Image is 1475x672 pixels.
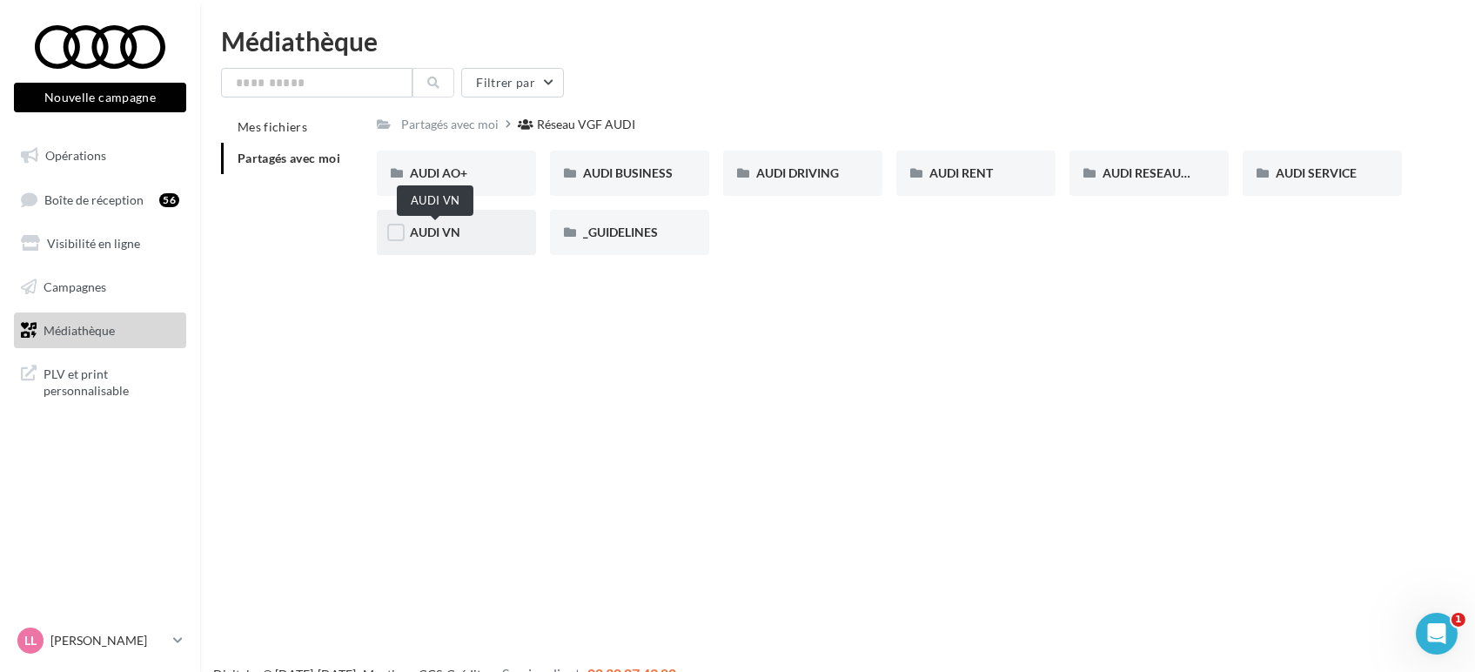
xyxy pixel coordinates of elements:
span: Partagés avec moi [238,151,340,165]
a: Médiathèque [10,312,190,349]
span: Opérations [45,148,106,163]
button: Nouvelle campagne [14,83,186,112]
span: Boîte de réception [44,192,144,206]
span: LL [24,632,37,649]
span: PLV et print personnalisable [44,362,179,400]
button: Filtrer par [461,68,564,97]
span: AUDI SERVICE [1276,165,1357,180]
span: _GUIDELINES [583,225,658,239]
div: AUDI VN [397,185,473,216]
iframe: Intercom live chat [1416,613,1458,655]
a: Opérations [10,138,190,174]
span: AUDI RENT [929,165,993,180]
a: LL [PERSON_NAME] [14,624,186,657]
span: AUDI DRIVING [756,165,839,180]
span: Mes fichiers [238,119,307,134]
span: Campagnes [44,279,106,294]
div: Partagés avec moi [401,116,499,133]
span: Visibilité en ligne [47,236,140,251]
span: AUDI RESEAUX SOCIAUX [1103,165,1246,180]
span: AUDI BUSINESS [583,165,673,180]
span: AUDI AO+ [410,165,467,180]
p: [PERSON_NAME] [50,632,166,649]
a: Visibilité en ligne [10,225,190,262]
span: 1 [1452,613,1465,627]
span: AUDI VN [410,225,460,239]
a: PLV et print personnalisable [10,355,190,407]
a: Campagnes [10,269,190,306]
span: Médiathèque [44,322,115,337]
div: Réseau VGF AUDI [537,116,635,133]
div: Médiathèque [221,28,1454,54]
div: 56 [159,193,179,207]
a: Boîte de réception56 [10,181,190,218]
